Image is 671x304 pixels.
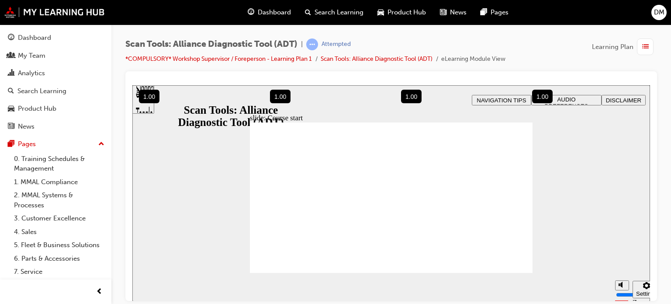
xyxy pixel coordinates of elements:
[474,3,515,21] a: pages-iconPages
[3,119,108,135] a: News
[8,70,14,77] span: chart-icon
[8,123,14,131] span: news-icon
[387,7,426,17] span: Product Hub
[504,205,525,212] div: Settings
[301,39,303,49] span: |
[125,55,312,63] a: *COMPULSORY* Workshop Supervisor / Foreperson - Learning Plan 1
[339,10,399,20] button: NAVIGATION TIPS
[469,10,513,20] button: DISCLAIMER
[370,3,433,21] a: car-iconProduct Hub
[241,3,298,21] a: guage-iconDashboard
[483,195,497,205] button: Mute (Ctrl+Alt+M)
[10,175,108,189] a: 1. MMAL Compliance
[321,55,432,63] a: Scan Tools: Alliance Diagnostic Tool (ADT)
[441,54,505,64] li: eLearning Module View
[18,104,56,114] div: Product Hub
[3,48,108,64] a: My Team
[399,10,469,20] button: AUDIO PREFERENCES
[18,139,36,149] div: Pages
[18,68,45,78] div: Analytics
[3,136,108,152] button: Pages
[8,105,14,113] span: car-icon
[125,39,297,49] span: Scan Tools: Alliance Diagnostic Tool (ADT)
[440,7,446,18] span: news-icon
[8,87,14,95] span: search-icon
[500,213,518,239] label: Zoom to fit
[17,86,66,96] div: Search Learning
[322,40,351,49] div: Attempted
[478,188,513,216] div: miscellaneous controls
[491,7,508,17] span: Pages
[474,12,509,18] span: DISCLAIMER
[306,38,318,50] span: learningRecordVerb_ATTEMPT-icon
[18,51,45,61] div: My Team
[10,152,108,175] a: 0. Training Schedules & Management
[10,279,108,292] a: 8. Technical
[18,122,35,132] div: News
[3,101,108,117] a: Product Hub
[592,42,633,52] span: Learning Plan
[96,287,103,297] span: prev-icon
[4,7,105,18] img: mmal
[10,212,108,225] a: 3. Customer Excellence
[3,83,108,99] a: Search Learning
[344,12,394,18] span: NAVIGATION TIPS
[592,38,657,55] button: Learning Plan
[412,11,456,24] span: AUDIO PREFERENCES
[8,140,14,148] span: pages-icon
[450,7,467,17] span: News
[10,238,108,252] a: 5. Fleet & Business Solutions
[18,33,51,43] div: Dashboard
[433,3,474,21] a: news-iconNews
[10,265,108,279] a: 7. Service
[10,252,108,266] a: 6. Parts & Accessories
[248,7,254,18] span: guage-icon
[654,7,664,17] span: DM
[10,189,108,212] a: 2. MMAL Systems & Processes
[651,5,667,20] button: DM
[98,139,104,150] span: up-icon
[642,42,649,52] span: list-icon
[258,7,291,17] span: Dashboard
[10,225,108,239] a: 4. Sales
[484,206,540,213] input: volume
[481,7,487,18] span: pages-icon
[377,7,384,18] span: car-icon
[3,30,108,46] a: Dashboard
[3,65,108,81] a: Analytics
[298,3,370,21] a: search-iconSearch Learning
[8,34,14,42] span: guage-icon
[3,28,108,136] button: DashboardMy TeamAnalyticsSearch LearningProduct HubNews
[500,196,528,213] button: Settings
[8,52,14,60] span: people-icon
[305,7,311,18] span: search-icon
[315,7,363,17] span: Search Learning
